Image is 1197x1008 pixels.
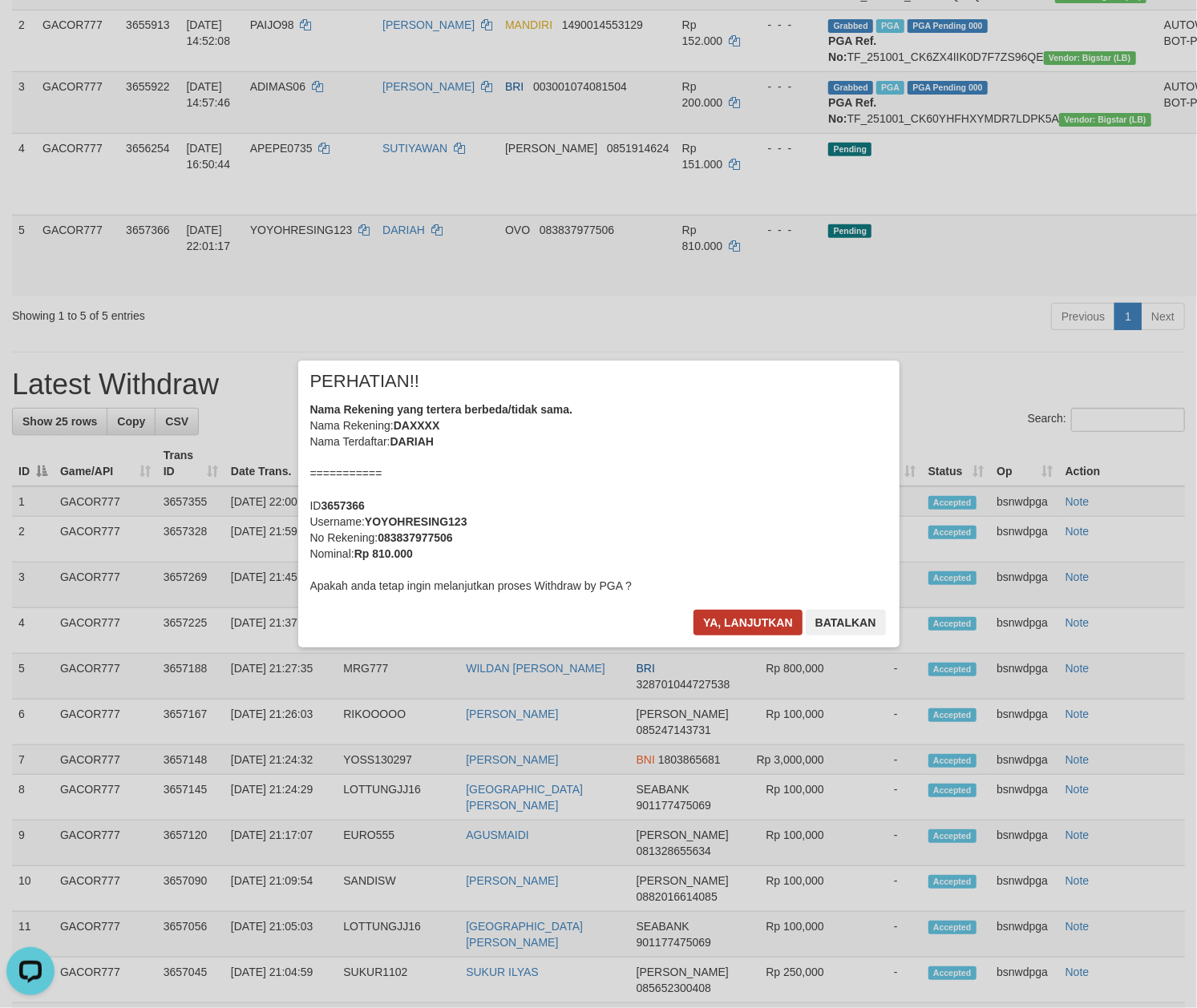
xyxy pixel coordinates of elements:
b: Rp 810.000 [354,547,413,560]
b: YOYOHRESING123 [365,515,467,528]
b: DARIAH [390,435,434,448]
span: PERHATIAN!! [310,373,420,389]
div: Nama Rekening: Nama Terdaftar: =========== ID Username: No Rekening: Nominal: Apakah anda tetap i... [310,401,888,594]
button: Ya, lanjutkan [694,610,803,635]
b: DAXXXX [394,419,440,432]
button: Open LiveChat chat widget [6,6,55,54]
button: Batalkan [806,610,886,635]
b: 3657366 [321,499,366,512]
b: Nama Rekening yang tertera berbeda/tidak sama. [310,403,573,416]
b: 083837977506 [378,531,452,544]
